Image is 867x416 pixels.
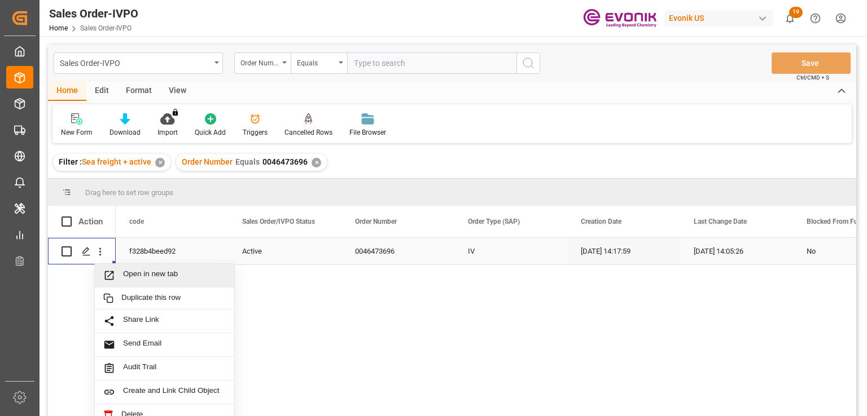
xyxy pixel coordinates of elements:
div: Press SPACE to select this row. [48,238,116,265]
div: Quick Add [195,127,226,138]
div: View [160,82,195,101]
span: Sales Order/IVPO Status [242,218,315,225]
div: Edit [86,82,117,101]
input: Type to search [347,52,516,74]
div: Home [48,82,86,101]
button: show 19 new notifications [777,6,803,31]
span: 0046473696 [262,157,308,166]
div: [DATE] 14:17:59 [567,238,680,264]
div: Order Number [240,55,279,68]
button: search button [516,52,540,74]
button: open menu [291,52,347,74]
div: Sales Order-IVPO [49,5,138,22]
div: ✕ [312,158,321,167]
div: ✕ [155,158,165,167]
span: Order Number [182,157,233,166]
span: 19 [789,7,803,18]
button: Help Center [803,6,828,31]
div: File Browser [349,127,386,138]
div: Download [110,127,141,138]
span: Drag here to set row groups [85,188,173,197]
span: Order Number [355,218,397,225]
button: open menu [234,52,291,74]
div: IV [454,238,567,264]
span: Filter : [59,157,82,166]
img: Evonik-brand-mark-Deep-Purple-RGB.jpeg_1700498283.jpeg [583,8,656,28]
div: Action [78,216,103,227]
div: f328b4beed92 [116,238,229,264]
span: Equals [235,157,260,166]
div: Cancelled Rows [284,127,332,138]
span: Creation Date [581,218,621,225]
div: Equals [297,55,335,68]
span: Last Change Date [694,218,747,225]
a: Home [49,24,68,32]
button: open menu [54,52,223,74]
div: [DATE] 14:05:26 [680,238,793,264]
div: Sales Order-IVPO [60,55,211,69]
div: Evonik US [664,10,773,26]
span: code [129,218,144,225]
span: Order Type (SAP) [468,218,520,225]
div: Triggers [243,127,268,138]
div: Format [117,82,160,101]
span: Ctrl/CMD + S [796,73,829,82]
span: Sea freight + active [82,157,151,166]
div: New Form [61,127,93,138]
button: Evonik US [664,7,777,29]
button: Save [772,52,851,74]
div: Active [242,238,328,264]
div: 0046473696 [341,238,454,264]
